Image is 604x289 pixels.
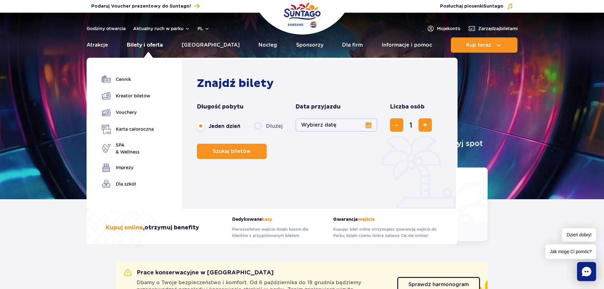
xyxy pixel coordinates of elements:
input: liczba biletów [403,117,419,133]
button: Aktualny ruch w parku [133,26,190,31]
button: Kup teraz [451,37,517,53]
a: Karta całoroczna [102,125,154,134]
span: Kup teraz [466,42,491,48]
a: Mojekonto [427,25,460,32]
span: kasy [262,217,272,222]
a: Atrakcje [87,37,108,53]
a: Dla firm [342,37,363,53]
span: Podaruj Voucher prezentowy do Suntago! [91,3,191,10]
h2: Znajdź bilety [197,76,444,90]
button: Wybierz datę [296,118,377,132]
span: Dzień dobry! [562,228,596,242]
h3: , otrzymuj benefity [106,224,199,232]
button: Posłuchaj piosenkiSuntago [440,3,513,10]
a: Nocleg [258,37,277,53]
a: Podaruj Voucher prezentowy do Suntago! [91,2,199,10]
span: Posłuchaj piosenki [440,3,503,10]
h2: Prace konserwacyjne w [GEOGRAPHIC_DATA] [124,269,274,277]
p: Kupując bilet online otrzymujesz gwarancję wejścia do Parku, dzięki czemu dobra zabawa Cię nie om... [333,226,438,239]
span: Data przyjazdu [296,103,341,111]
a: Bilety i oferta [127,37,163,53]
label: Dłużej [254,119,283,133]
span: Kupuj online [106,224,143,231]
strong: Gwarancja [333,217,438,222]
span: Jak mogę Ci pomóc? [545,244,596,259]
a: Sponsorzy [296,37,323,53]
button: usuń bilet [390,118,403,132]
a: Informacje i pomoc [382,37,432,53]
a: SPA& Wellness [102,141,154,155]
a: Vouchery [102,108,154,117]
span: Suntago [484,4,503,9]
span: Liczba osób [390,103,425,111]
a: Godziny otwarcia [87,25,126,32]
a: Zarządzajbiletami [468,25,518,32]
button: pl [198,25,210,32]
span: Długość pobytu [197,103,244,111]
a: Imprezy [102,163,154,172]
label: Jeden dzień [197,119,240,133]
a: Kreator biletów [102,91,154,100]
span: Sprawdź harmonogram [408,282,469,287]
span: Szukaj biletów [213,148,251,154]
span: SPA & Wellness [116,141,140,155]
span: Moje konto [437,25,460,32]
form: Planowanie wizyty w Park of Poland [197,103,444,159]
p: Pierwszeństwo wejścia dzięki kasom dla klientów z przygotowanym biletem. [232,226,324,239]
div: Chat [577,262,596,281]
strong: Dedykowane [232,217,324,222]
a: Cennik [102,75,154,84]
span: wejścia [358,217,374,222]
button: Szukaj biletów [197,144,267,159]
a: Dla szkół [102,180,154,188]
span: Zarządzaj biletami [478,25,518,32]
button: dodaj bilet [419,118,432,132]
a: [GEOGRAPHIC_DATA] [182,37,240,53]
